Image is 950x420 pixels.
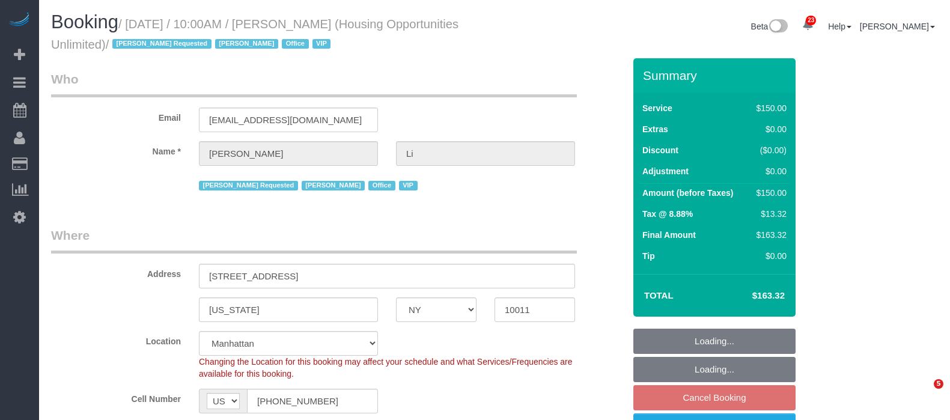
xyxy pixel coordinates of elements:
div: $13.32 [752,208,787,220]
span: 5 [934,379,943,389]
span: 23 [806,16,816,25]
span: VIP [312,39,331,49]
label: Service [642,102,672,114]
label: Tax @ 8.88% [642,208,693,220]
span: [PERSON_NAME] [215,39,278,49]
h4: $163.32 [716,291,785,301]
legend: Who [51,70,577,97]
span: [PERSON_NAME] Requested [112,39,212,49]
input: First Name [199,141,378,166]
label: Name * [42,141,190,157]
div: $0.00 [752,123,787,135]
label: Adjustment [642,165,689,177]
img: New interface [768,19,788,35]
div: ($0.00) [752,144,787,156]
input: Email [199,108,378,132]
label: Amount (before Taxes) [642,187,733,199]
label: Email [42,108,190,124]
iframe: Intercom live chat [909,379,938,408]
legend: Where [51,227,577,254]
span: VIP [399,181,418,190]
label: Address [42,264,190,280]
div: $150.00 [752,187,787,199]
img: Automaid Logo [7,12,31,29]
input: City [199,297,378,322]
div: $163.32 [752,229,787,241]
span: [PERSON_NAME] [302,181,365,190]
input: Cell Number [247,389,378,413]
span: [PERSON_NAME] Requested [199,181,298,190]
span: Changing the Location for this booking may affect your schedule and what Services/Frequencies are... [199,357,573,379]
label: Cell Number [42,389,190,405]
span: / [106,38,335,51]
label: Extras [642,123,668,135]
a: [PERSON_NAME] [860,22,935,31]
strong: Total [644,290,674,300]
input: Zip Code [495,297,575,322]
a: 23 [796,12,820,38]
small: / [DATE] / 10:00AM / [PERSON_NAME] (Housing Opportunities Unlimited) [51,17,458,51]
span: Office [368,181,395,190]
label: Location [42,331,190,347]
input: Last Name [396,141,575,166]
div: $0.00 [752,165,787,177]
div: $150.00 [752,102,787,114]
label: Tip [642,250,655,262]
div: $0.00 [752,250,787,262]
span: Booking [51,11,118,32]
a: Beta [751,22,788,31]
label: Discount [642,144,678,156]
span: Office [282,39,308,49]
label: Final Amount [642,229,696,241]
a: Help [828,22,851,31]
h3: Summary [643,68,790,82]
